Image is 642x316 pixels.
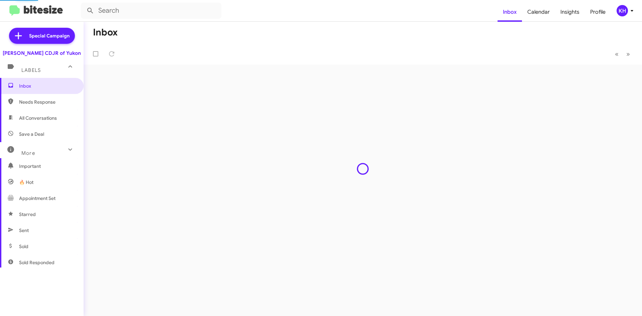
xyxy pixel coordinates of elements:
span: Appointment Set [19,195,56,202]
span: Labels [21,67,41,73]
a: Profile [585,2,611,22]
span: Needs Response [19,99,76,105]
div: [PERSON_NAME] CDJR of Yukon [3,50,81,57]
span: Save a Deal [19,131,44,137]
nav: Page navigation example [611,47,634,61]
a: Insights [555,2,585,22]
button: Next [622,47,634,61]
button: Previous [611,47,623,61]
span: Special Campaign [29,32,70,39]
span: Sold Responded [19,259,55,266]
span: More [21,150,35,156]
span: Inbox [19,83,76,89]
button: KH [611,5,635,16]
span: All Conversations [19,115,57,121]
a: Inbox [498,2,522,22]
span: Starred [19,211,36,218]
span: Sold [19,243,28,250]
span: 🔥 Hot [19,179,33,186]
span: Sent [19,227,29,234]
span: « [615,50,619,58]
span: Important [19,163,76,170]
a: Special Campaign [9,28,75,44]
div: KH [617,5,628,16]
a: Calendar [522,2,555,22]
input: Search [81,3,221,19]
span: » [626,50,630,58]
h1: Inbox [93,27,118,38]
